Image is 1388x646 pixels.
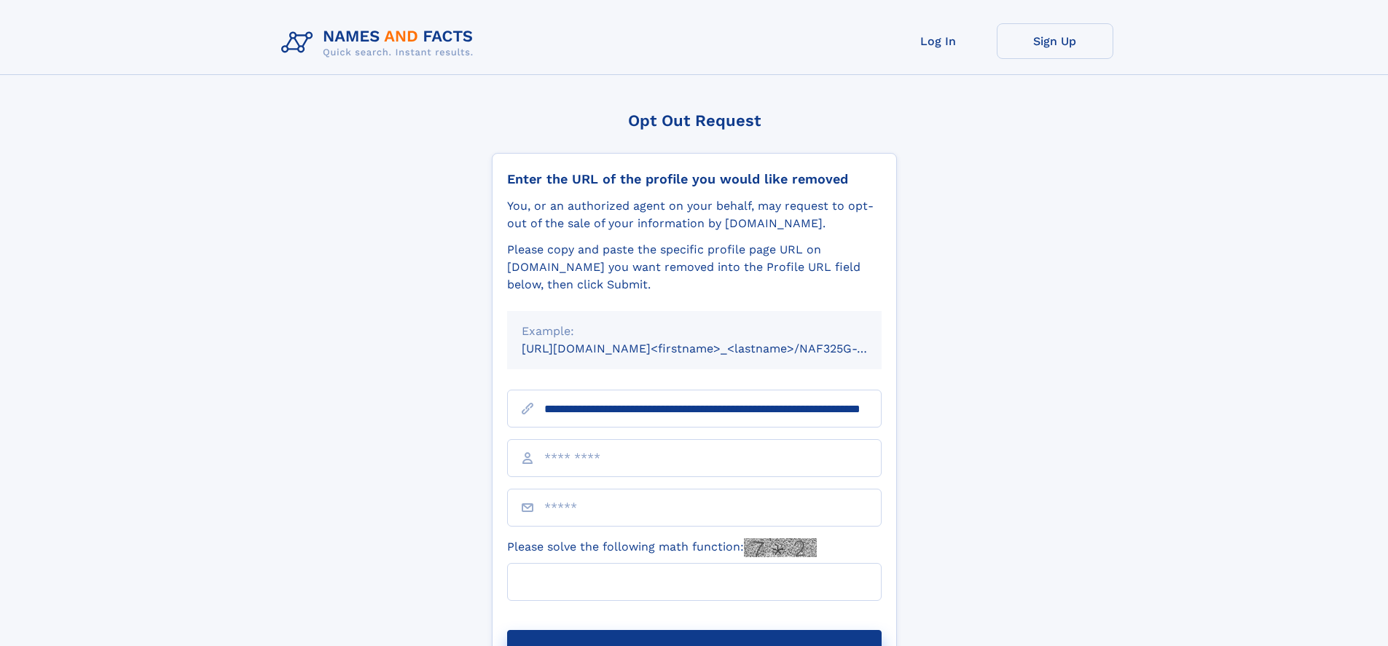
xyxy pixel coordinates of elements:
[522,342,909,355] small: [URL][DOMAIN_NAME]<firstname>_<lastname>/NAF325G-xxxxxxxx
[522,323,867,340] div: Example:
[880,23,997,59] a: Log In
[997,23,1113,59] a: Sign Up
[275,23,485,63] img: Logo Names and Facts
[492,111,897,130] div: Opt Out Request
[507,197,882,232] div: You, or an authorized agent on your behalf, may request to opt-out of the sale of your informatio...
[507,171,882,187] div: Enter the URL of the profile you would like removed
[507,538,817,557] label: Please solve the following math function:
[507,241,882,294] div: Please copy and paste the specific profile page URL on [DOMAIN_NAME] you want removed into the Pr...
